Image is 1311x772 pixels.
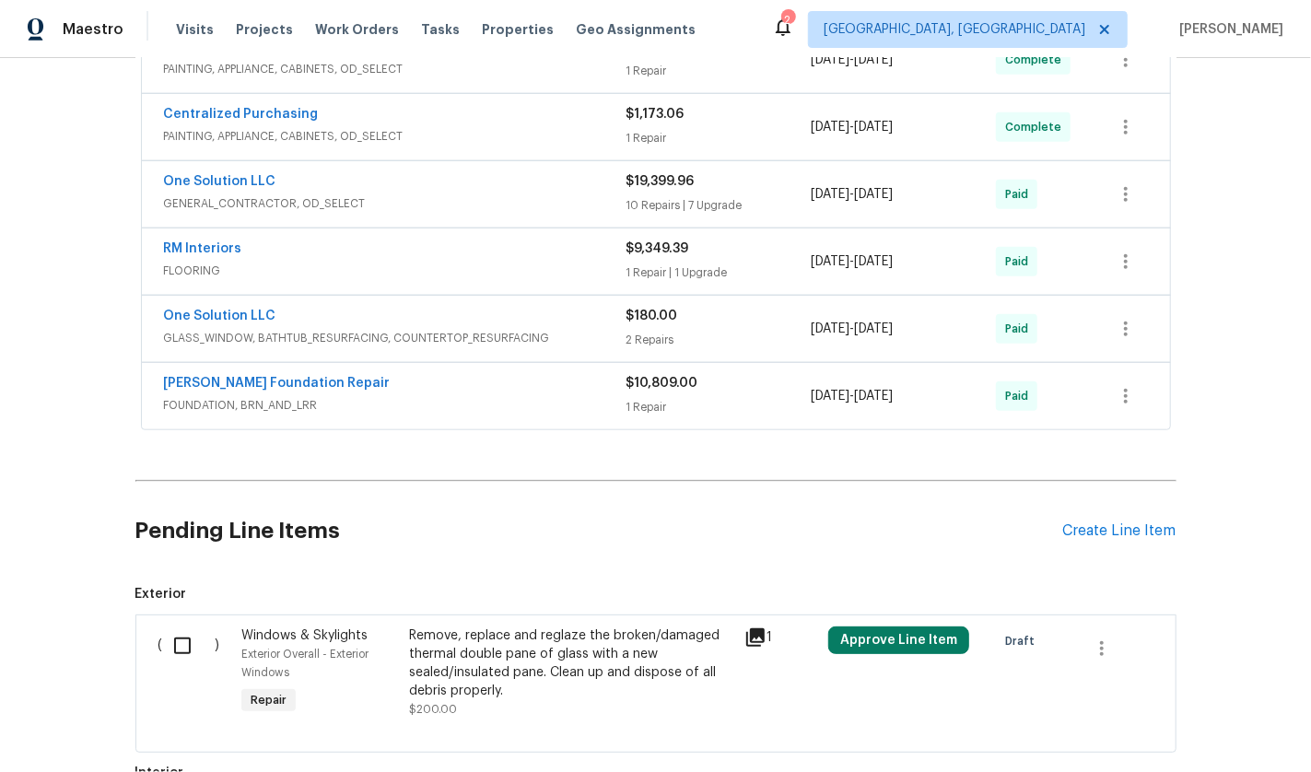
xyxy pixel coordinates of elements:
[828,626,969,654] button: Approve Line Item
[176,20,214,39] span: Visits
[811,53,849,66] span: [DATE]
[824,20,1085,39] span: [GEOGRAPHIC_DATA], [GEOGRAPHIC_DATA]
[421,23,460,36] span: Tasks
[811,390,849,403] span: [DATE]
[164,329,626,347] span: GLASS_WINDOW, BATHTUB_RESURFACING, COUNTERTOP_RESURFACING
[1005,118,1069,136] span: Complete
[626,242,689,255] span: $9,349.39
[626,310,678,322] span: $180.00
[854,53,893,66] span: [DATE]
[626,129,812,147] div: 1 Repair
[1063,522,1176,540] div: Create Line Item
[164,310,276,322] a: One Solution LLC
[63,20,123,39] span: Maestro
[164,194,626,213] span: GENERAL_CONTRACTOR, OD_SELECT
[1005,185,1036,204] span: Paid
[811,387,893,405] span: -
[164,396,626,415] span: FOUNDATION, BRN_AND_LRR
[241,649,369,678] span: Exterior Overall - Exterior Windows
[409,704,457,715] span: $200.00
[811,185,893,204] span: -
[164,60,626,78] span: PAINTING, APPLIANCE, CABINETS, OD_SELECT
[854,121,893,134] span: [DATE]
[626,377,698,390] span: $10,809.00
[811,118,893,136] span: -
[482,20,554,39] span: Properties
[626,196,812,215] div: 10 Repairs | 7 Upgrade
[626,331,812,349] div: 2 Repairs
[315,20,399,39] span: Work Orders
[811,121,849,134] span: [DATE]
[409,626,733,700] div: Remove, replace and reglaze the broken/damaged thermal double pane of glass with a new sealed/ins...
[164,242,242,255] a: RM Interiors
[626,398,812,416] div: 1 Repair
[626,263,812,282] div: 1 Repair | 1 Upgrade
[164,377,391,390] a: [PERSON_NAME] Foundation Repair
[164,108,319,121] a: Centralized Purchasing
[164,175,276,188] a: One Solution LLC
[1005,51,1069,69] span: Complete
[626,175,695,188] span: $19,399.96
[626,108,685,121] span: $1,173.06
[854,322,893,335] span: [DATE]
[236,20,293,39] span: Projects
[153,621,237,724] div: ( )
[1172,20,1283,39] span: [PERSON_NAME]
[854,390,893,403] span: [DATE]
[164,262,626,280] span: FLOORING
[576,20,696,39] span: Geo Assignments
[811,252,893,271] span: -
[135,585,1176,603] span: Exterior
[626,62,812,80] div: 1 Repair
[854,255,893,268] span: [DATE]
[811,322,849,335] span: [DATE]
[811,255,849,268] span: [DATE]
[811,320,893,338] span: -
[1005,387,1036,405] span: Paid
[811,51,893,69] span: -
[854,188,893,201] span: [DATE]
[1005,632,1042,650] span: Draft
[781,11,794,29] div: 2
[164,127,626,146] span: PAINTING, APPLIANCE, CABINETS, OD_SELECT
[1005,252,1036,271] span: Paid
[241,629,368,642] span: Windows & Skylights
[1005,320,1036,338] span: Paid
[811,188,849,201] span: [DATE]
[243,691,294,709] span: Repair
[135,488,1063,574] h2: Pending Line Items
[744,626,817,649] div: 1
